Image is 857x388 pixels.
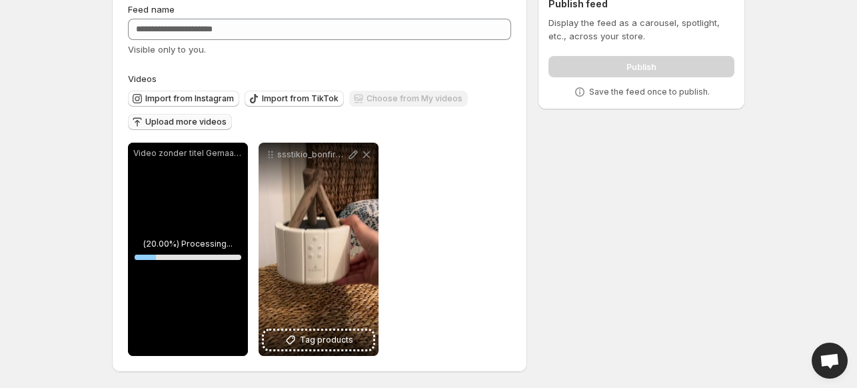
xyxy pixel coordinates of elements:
button: Import from TikTok [245,91,344,107]
button: Tag products [264,331,373,349]
span: Upload more videos [145,117,227,127]
span: Videos [128,73,157,84]
div: Video zonder titel Gemaakt met [PERSON_NAME](20.00%) Processing...20% [128,143,248,356]
span: Feed name [128,4,175,15]
button: Import from Instagram [128,91,239,107]
span: Tag products [300,333,353,347]
span: Import from TikTok [262,93,339,104]
p: ssstikio_bonfirehq7_1755284396533 [277,149,347,160]
a: Open chat [812,343,848,379]
span: Import from Instagram [145,93,234,104]
span: Visible only to you. [128,44,206,55]
button: Upload more videos [128,114,232,130]
p: Display the feed as a carousel, spotlight, etc., across your store. [548,16,734,43]
p: Save the feed once to publish. [589,87,710,97]
p: Video zonder titel Gemaakt met [PERSON_NAME] [133,148,243,159]
div: ssstikio_bonfirehq7_1755284396533Tag products [259,143,379,356]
